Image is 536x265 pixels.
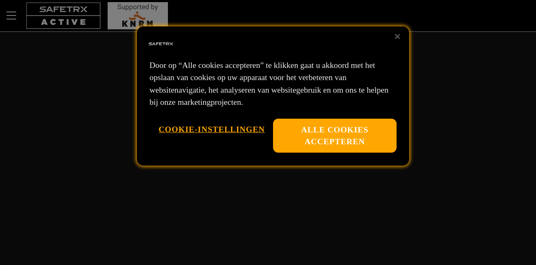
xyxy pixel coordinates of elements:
[147,31,174,57] img: Bedrijfslogo
[388,27,407,46] button: Sluiten
[137,26,409,166] div: Privacy
[149,59,397,108] p: Door op “Alle cookies accepteren” te klikken gaat u akkoord met het opslaan van cookies op uw app...
[159,119,265,140] button: Cookie-instellingen
[273,119,397,153] button: Alle cookies accepteren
